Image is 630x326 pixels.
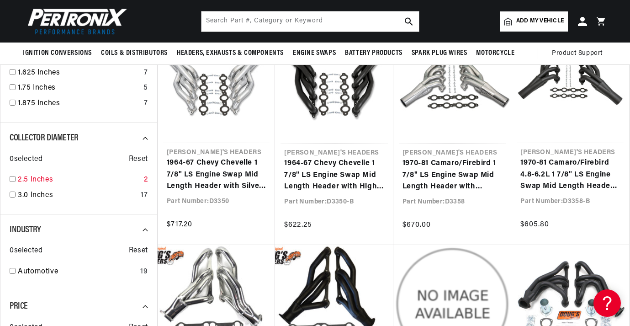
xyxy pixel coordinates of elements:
[476,48,514,58] span: Motorcycle
[144,174,148,186] div: 2
[516,17,564,26] span: Add my vehicle
[412,48,467,58] span: Spark Plug Wires
[18,82,140,94] a: 1.75 Inches
[10,225,41,235] span: Industry
[96,43,172,64] summary: Coils & Distributors
[23,48,92,58] span: Ignition Conversions
[129,154,148,166] span: Reset
[143,82,148,94] div: 5
[18,67,140,79] a: 1.625 Inches
[10,154,42,166] span: 0 selected
[167,157,266,192] a: 1964-67 Chevy Chevelle 1 7/8" LS Engine Swap Mid Length Header with Silver Ceramic Coating
[552,43,607,64] summary: Product Support
[18,98,140,110] a: 1.875 Inches
[10,302,28,311] span: Price
[293,48,336,58] span: Engine Swaps
[129,245,148,257] span: Reset
[520,157,620,192] a: 1970-81 Camaro/Firebird 4.8-6.2L 1 7/8" LS Engine Swap Mid Length Header with Hi-Temp Black Coati...
[284,158,384,193] a: 1964-67 Chevy Chevelle 1 7/8" LS Engine Swap Mid Length Header with High-Temp Black Coating
[172,43,288,64] summary: Headers, Exhausts & Components
[177,48,284,58] span: Headers, Exhausts & Components
[23,43,96,64] summary: Ignition Conversions
[140,266,148,278] div: 19
[10,245,42,257] span: 0 selected
[23,5,128,37] img: Pertronix
[471,43,519,64] summary: Motorcycle
[201,11,419,32] input: Search Part #, Category or Keyword
[101,48,168,58] span: Coils & Distributors
[552,48,603,59] span: Product Support
[18,190,137,202] a: 3.0 Inches
[144,67,148,79] div: 7
[399,11,419,32] button: search button
[141,190,148,202] div: 17
[402,158,503,193] a: 1970-81 Camaro/Firebird 1 7/8" LS Engine Swap Mid Length Header with Metallic Ceramic Coating
[288,43,340,64] summary: Engine Swaps
[407,43,472,64] summary: Spark Plug Wires
[18,174,140,186] a: 2.5 Inches
[10,134,79,143] span: Collector Diameter
[500,11,568,32] a: Add my vehicle
[340,43,407,64] summary: Battery Products
[345,48,402,58] span: Battery Products
[144,98,148,110] div: 7
[18,266,137,278] a: Automotive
